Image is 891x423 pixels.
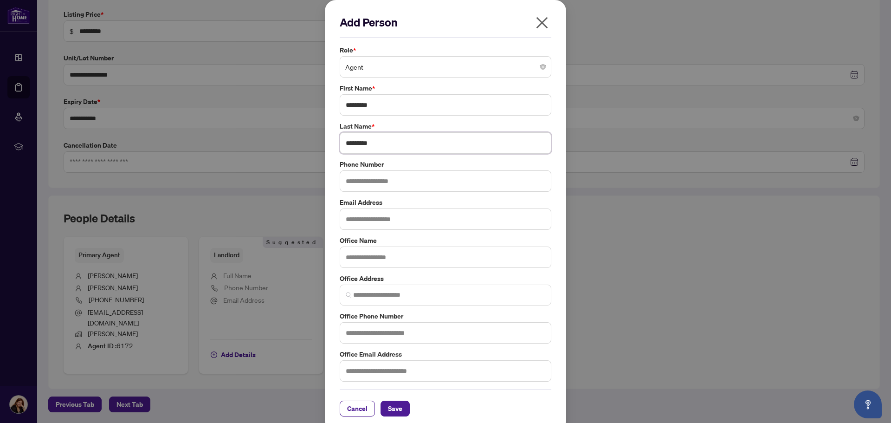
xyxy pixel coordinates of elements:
[340,273,551,284] label: Office Address
[340,121,551,131] label: Last Name
[340,311,551,321] label: Office Phone Number
[340,15,551,30] h2: Add Person
[340,401,375,416] button: Cancel
[535,15,549,30] span: close
[854,390,882,418] button: Open asap
[340,235,551,246] label: Office Name
[381,401,410,416] button: Save
[340,197,551,208] label: Email Address
[340,83,551,93] label: First Name
[346,292,351,298] img: search_icon
[388,401,402,416] span: Save
[347,401,368,416] span: Cancel
[340,349,551,359] label: Office Email Address
[540,64,546,70] span: close-circle
[345,58,546,76] span: Agent
[340,45,551,55] label: Role
[340,159,551,169] label: Phone Number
